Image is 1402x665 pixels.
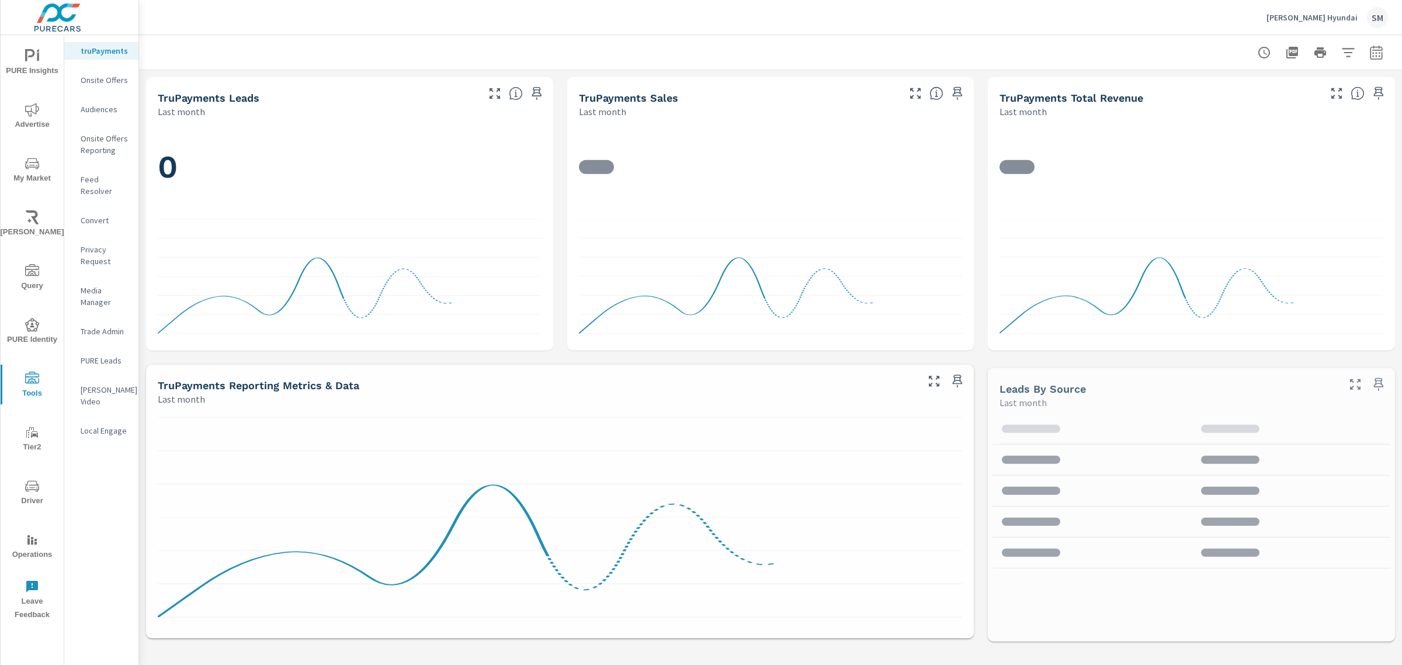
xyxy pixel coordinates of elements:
p: Onsite Offers [81,74,129,86]
button: Make Fullscreen [925,372,943,390]
div: truPayments [64,42,138,60]
span: PURE Insights [4,49,60,78]
span: PURE Identity [4,318,60,347]
button: Make Fullscreen [1346,375,1365,394]
div: Convert [64,212,138,229]
span: Save this to your personalized report [948,372,967,390]
p: Trade Admin [81,325,129,337]
span: Save this to your personalized report [528,84,546,103]
span: Operations [4,533,60,562]
span: [PERSON_NAME] [4,210,60,239]
div: SM [1367,7,1388,28]
p: Local Engage [81,425,129,437]
span: Save this to your personalized report [948,84,967,103]
p: [PERSON_NAME] Video [81,384,129,407]
span: Driver [4,479,60,508]
span: Leave Feedback [4,580,60,622]
span: Number of sales matched to a truPayments lead. [Source: This data is sourced from the dealer's DM... [929,86,943,101]
p: Privacy Request [81,244,129,267]
div: PURE Leads [64,352,138,369]
div: Audiences [64,101,138,118]
p: Media Manager [81,285,129,308]
span: The number of truPayments leads. [509,86,523,101]
p: Last month [1000,105,1047,119]
span: Advertise [4,103,60,131]
div: Privacy Request [64,241,138,270]
span: Query [4,264,60,293]
button: Make Fullscreen [1327,84,1346,103]
span: Tier2 [4,425,60,454]
div: [PERSON_NAME] Video [64,381,138,410]
p: Last month [1000,396,1047,410]
h1: 0 [158,147,542,187]
button: Select Date Range [1365,41,1388,64]
p: Onsite Offers Reporting [81,133,129,156]
button: Apply Filters [1337,41,1360,64]
p: PURE Leads [81,355,129,366]
p: Convert [81,214,129,226]
button: Print Report [1309,41,1332,64]
div: Feed Resolver [64,171,138,200]
p: [PERSON_NAME] Hyundai [1266,12,1358,23]
span: Save this to your personalized report [1369,375,1388,394]
h5: truPayments Leads [158,92,259,104]
div: Local Engage [64,422,138,439]
p: Feed Resolver [81,174,129,197]
div: Onsite Offers [64,71,138,89]
h5: truPayments Reporting Metrics & Data [158,379,359,392]
div: Onsite Offers Reporting [64,130,138,159]
span: My Market [4,157,60,185]
p: Last month [158,392,205,406]
p: truPayments [81,45,129,57]
p: Last month [579,105,626,119]
div: Media Manager [64,282,138,311]
button: "Export Report to PDF" [1280,41,1304,64]
h5: Leads By Source [1000,383,1086,395]
div: Trade Admin [64,323,138,340]
div: nav menu [1,35,64,626]
p: Last month [158,105,205,119]
h5: truPayments Sales [579,92,678,104]
button: Make Fullscreen [906,84,925,103]
p: Audiences [81,103,129,115]
button: Make Fullscreen [485,84,504,103]
span: Total revenue from sales matched to a truPayments lead. [Source: This data is sourced from the de... [1351,86,1365,101]
span: Tools [4,372,60,400]
span: Save this to your personalized report [1369,84,1388,103]
h5: truPayments Total Revenue [1000,92,1143,104]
